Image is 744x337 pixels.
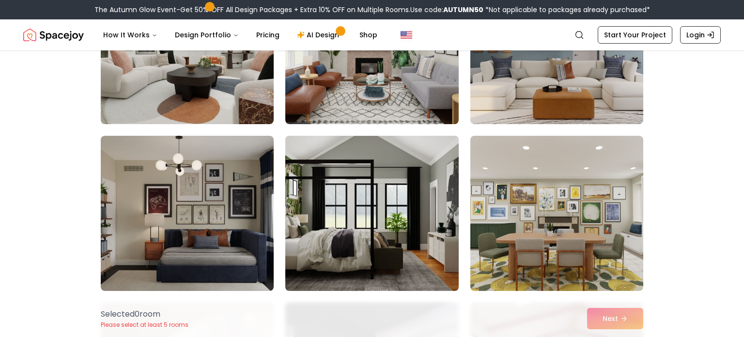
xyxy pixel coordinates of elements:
nav: Global [23,19,721,50]
img: Room room-12 [470,136,643,291]
nav: Main [95,25,385,45]
img: Room room-11 [281,132,463,295]
button: How It Works [95,25,165,45]
div: The Autumn Glow Event-Get 50% OFF All Design Packages + Extra 10% OFF on Multiple Rooms. [94,5,650,15]
a: Start Your Project [598,26,672,44]
img: Room room-10 [101,136,274,291]
span: Use code: [410,5,483,15]
button: Design Portfolio [167,25,247,45]
img: Spacejoy Logo [23,25,84,45]
img: United States [401,29,412,41]
a: AI Design [289,25,350,45]
a: Login [680,26,721,44]
span: *Not applicable to packages already purchased* [483,5,650,15]
a: Spacejoy [23,25,84,45]
p: Please select at least 5 rooms [101,321,188,329]
b: AUTUMN50 [443,5,483,15]
a: Shop [352,25,385,45]
p: Selected 0 room [101,308,188,320]
a: Pricing [248,25,287,45]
